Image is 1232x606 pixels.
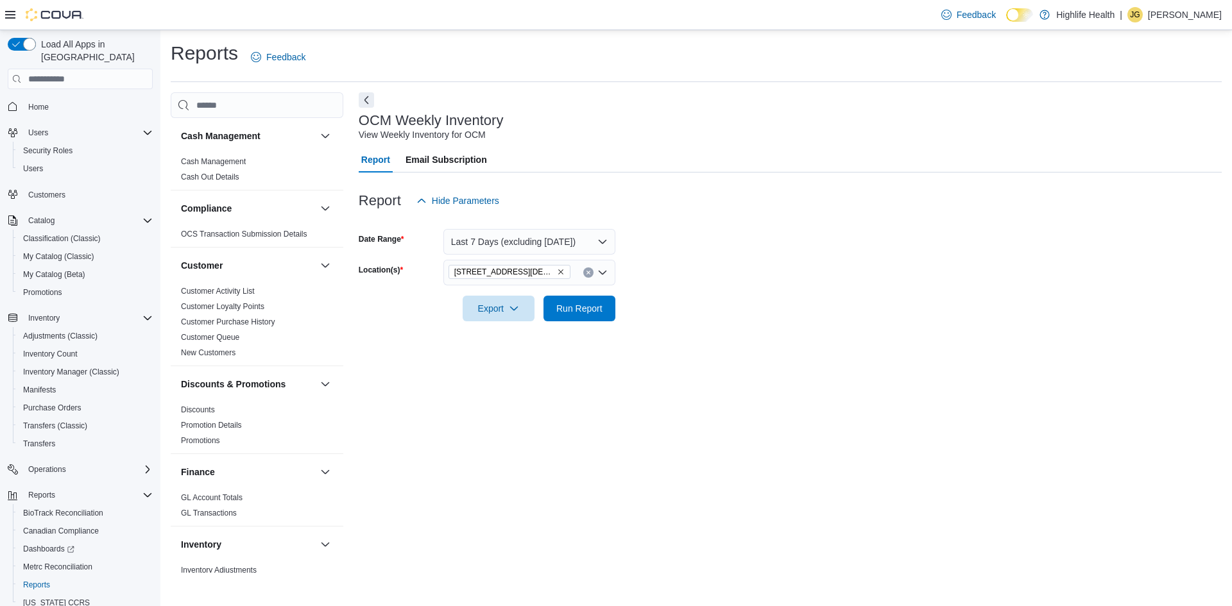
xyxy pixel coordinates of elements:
button: Reports [23,487,60,503]
button: Export [463,296,535,321]
span: Purchase Orders [18,400,153,416]
button: Reports [13,576,158,594]
button: Inventory [23,310,65,326]
a: Transfers [18,436,60,451]
a: Feedback [936,2,1001,28]
button: Inventory Manager (Classic) [13,363,158,381]
span: Reports [28,490,55,500]
button: Catalog [23,213,60,228]
span: Operations [28,464,66,475]
span: Customers [28,190,65,200]
button: Inventory [181,538,315,551]
span: Transfers [23,439,55,449]
span: Metrc Reconciliation [23,562,92,572]
button: Discounts & Promotions [318,376,333,392]
span: Operations [23,462,153,477]
span: My Catalog (Classic) [23,251,94,262]
h3: Finance [181,466,215,478]
span: BioTrack Reconciliation [23,508,103,518]
button: Inventory Count [13,345,158,363]
span: Adjustments (Classic) [23,331,98,341]
button: Metrc Reconciliation [13,558,158,576]
a: Feedback [246,44,311,70]
span: Inventory Adjustments [181,565,257,575]
button: Next [359,92,374,108]
a: Metrc Reconciliation [18,559,98,575]
a: Home [23,99,54,115]
p: | [1120,7,1122,22]
button: Security Roles [13,142,158,160]
span: BioTrack Reconciliation [18,505,153,521]
h3: Customer [181,259,223,272]
button: Hide Parameters [411,188,504,214]
button: Cash Management [318,128,333,144]
a: Discounts [181,405,215,414]
p: [PERSON_NAME] [1148,7,1222,22]
span: Report [361,147,390,173]
span: Export [470,296,527,321]
button: Compliance [181,202,315,215]
a: Inventory Count [18,346,83,362]
div: Finance [171,490,343,526]
span: Dashboards [23,544,74,554]
span: Customer Loyalty Points [181,301,264,312]
button: Last 7 Days (excluding [DATE]) [443,229,615,255]
a: New Customers [181,348,235,357]
a: GL Account Totals [181,493,243,502]
button: Users [23,125,53,140]
span: Users [23,125,153,140]
img: Cova [26,8,83,21]
span: 19 Huguenot St [449,265,570,279]
span: Classification (Classic) [23,233,101,244]
span: Manifests [23,385,56,395]
span: Reports [18,577,153,593]
a: Reports [18,577,55,593]
span: JG [1130,7,1140,22]
span: Transfers (Classic) [18,418,153,433]
span: Reports [23,580,50,590]
span: GL Transactions [181,508,237,518]
a: Adjustments (Classic) [18,328,103,344]
span: Home [23,98,153,114]
button: Remove 19 Huguenot St from selection in this group [557,268,565,276]
a: Customers [23,187,71,203]
h3: Discounts & Promotions [181,378,286,391]
span: Customers [23,187,153,203]
button: Transfers (Classic) [13,417,158,435]
button: Catalog [3,212,158,230]
span: Inventory Count [23,349,78,359]
span: Adjustments (Classic) [18,328,153,344]
span: Discounts [181,405,215,415]
a: Promotion Details [181,421,242,430]
span: Users [28,128,48,138]
span: Metrc Reconciliation [18,559,153,575]
div: Jennifer Gierum [1127,7,1143,22]
button: Cash Management [181,130,315,142]
a: Inventory Adjustments [181,566,257,575]
button: Inventory [318,537,333,552]
span: Canadian Compliance [18,523,153,539]
a: My Catalog (Beta) [18,267,90,282]
button: Open list of options [597,267,608,278]
a: Customer Loyalty Points [181,302,264,311]
span: Promotions [181,435,220,446]
span: My Catalog (Beta) [23,269,85,280]
span: New Customers [181,348,235,358]
p: Highlife Health [1056,7,1115,22]
a: Inventory Manager (Classic) [18,364,124,380]
a: Dashboards [18,541,80,557]
button: Operations [3,460,158,478]
button: Promotions [13,283,158,301]
button: Compliance [318,201,333,216]
button: Users [3,124,158,142]
h3: Cash Management [181,130,261,142]
a: Security Roles [18,143,78,158]
h3: Report [359,193,401,208]
span: Cash Out Details [181,172,239,182]
div: Cash Management [171,154,343,190]
span: My Catalog (Beta) [18,267,153,282]
label: Date Range [359,234,404,244]
span: Customer Activity List [181,286,255,296]
span: Customer Queue [181,332,239,342]
a: Promotions [181,436,220,445]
